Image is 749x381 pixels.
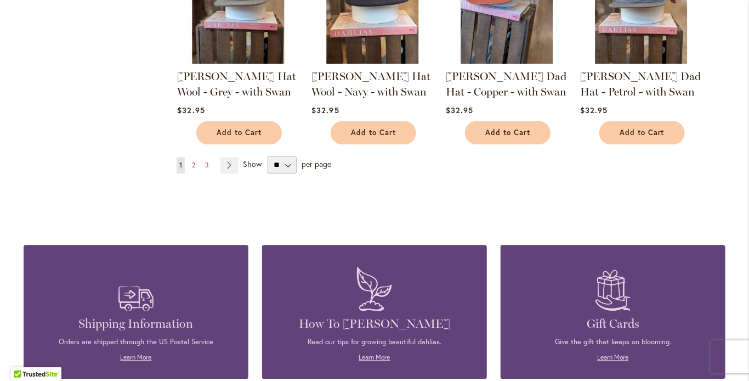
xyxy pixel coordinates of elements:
[177,70,296,98] a: [PERSON_NAME] Hat Wool - Grey - with Swan
[311,70,430,98] a: [PERSON_NAME] Hat Wool - Navy - with Swan
[311,55,434,66] a: SID Grafletics Hat Wool - Navy - with Swan
[177,105,205,115] span: $32.95
[580,55,702,66] a: SID Grafletics Dad Hat - Petrol - with Swan
[8,342,39,373] iframe: Launch Accessibility Center
[202,157,212,173] a: 3
[465,121,551,144] button: Add to Cart
[620,128,665,137] span: Add to Cart
[485,128,530,137] span: Add to Cart
[599,121,685,144] button: Add to Cart
[446,55,568,66] a: SID Grafletics Dad Hat - Copper - with Swan
[351,128,396,137] span: Add to Cart
[446,105,473,115] span: $32.95
[177,55,299,66] a: SID Grafletics Hat Wool - Grey - with Swan
[598,353,629,361] a: Learn More
[217,128,262,137] span: Add to Cart
[121,353,152,361] a: Learn More
[580,70,701,98] a: [PERSON_NAME] Dad Hat - Petrol - with Swan
[40,337,232,347] p: Orders are shipped through the US Postal Service
[179,161,182,169] span: 1
[359,353,390,361] a: Learn More
[580,105,608,115] span: $32.95
[331,121,416,144] button: Add to Cart
[279,337,470,347] p: Read our tips for growing beautiful dahlias.
[205,161,209,169] span: 3
[279,316,470,332] h4: How To [PERSON_NAME]
[40,316,232,332] h4: Shipping Information
[517,316,709,332] h4: Gift Cards
[302,159,331,169] span: per page
[192,161,195,169] span: 2
[517,337,709,347] p: Give the gift that keeps on blooming.
[446,70,566,98] a: [PERSON_NAME] Dad Hat - Copper - with Swan
[196,121,282,144] button: Add to Cart
[243,159,262,169] span: Show
[189,157,198,173] a: 2
[311,105,339,115] span: $32.95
